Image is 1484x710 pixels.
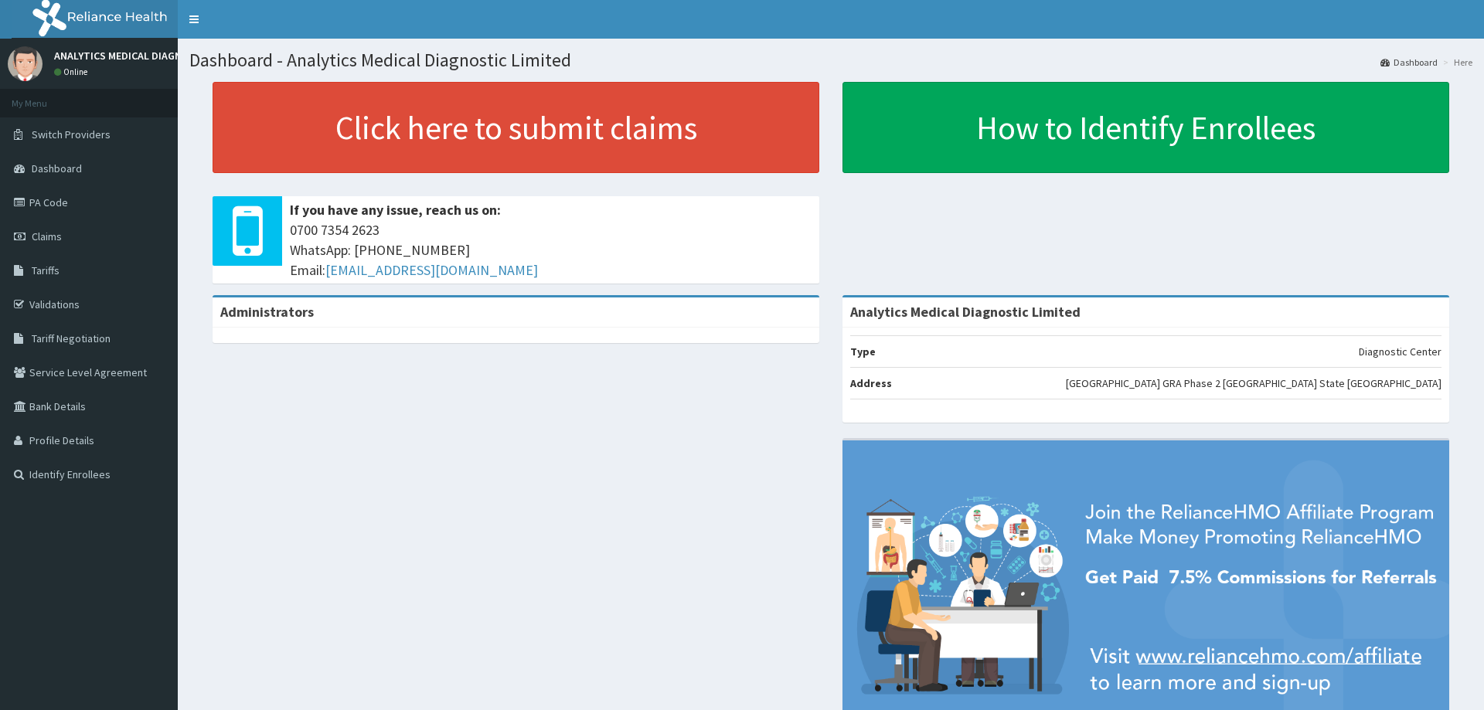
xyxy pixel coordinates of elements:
a: How to Identify Enrollees [842,82,1449,173]
li: Here [1439,56,1472,69]
a: Click here to submit claims [213,82,819,173]
span: Dashboard [32,161,82,175]
span: Tariffs [32,263,60,277]
strong: Analytics Medical Diagnostic Limited [850,303,1081,321]
a: Online [54,66,91,77]
b: If you have any issue, reach us on: [290,201,501,219]
p: [GEOGRAPHIC_DATA] GRA Phase 2 [GEOGRAPHIC_DATA] State [GEOGRAPHIC_DATA] [1066,375,1441,391]
img: User Image [8,46,43,81]
b: Address [850,376,892,390]
span: Claims [32,229,62,243]
p: Diagnostic Center [1359,344,1441,359]
a: [EMAIL_ADDRESS][DOMAIN_NAME] [325,261,538,279]
span: Tariff Negotiation [32,331,111,345]
a: Dashboard [1380,56,1438,69]
b: Administrators [220,303,314,321]
p: ANALYTICS MEDICAL DIAGNOSTIC LTD [54,50,232,61]
b: Type [850,345,876,358]
span: 0700 7354 2623 WhatsApp: [PHONE_NUMBER] Email: [290,220,812,280]
h1: Dashboard - Analytics Medical Diagnostic Limited [189,50,1472,70]
span: Switch Providers [32,127,111,141]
